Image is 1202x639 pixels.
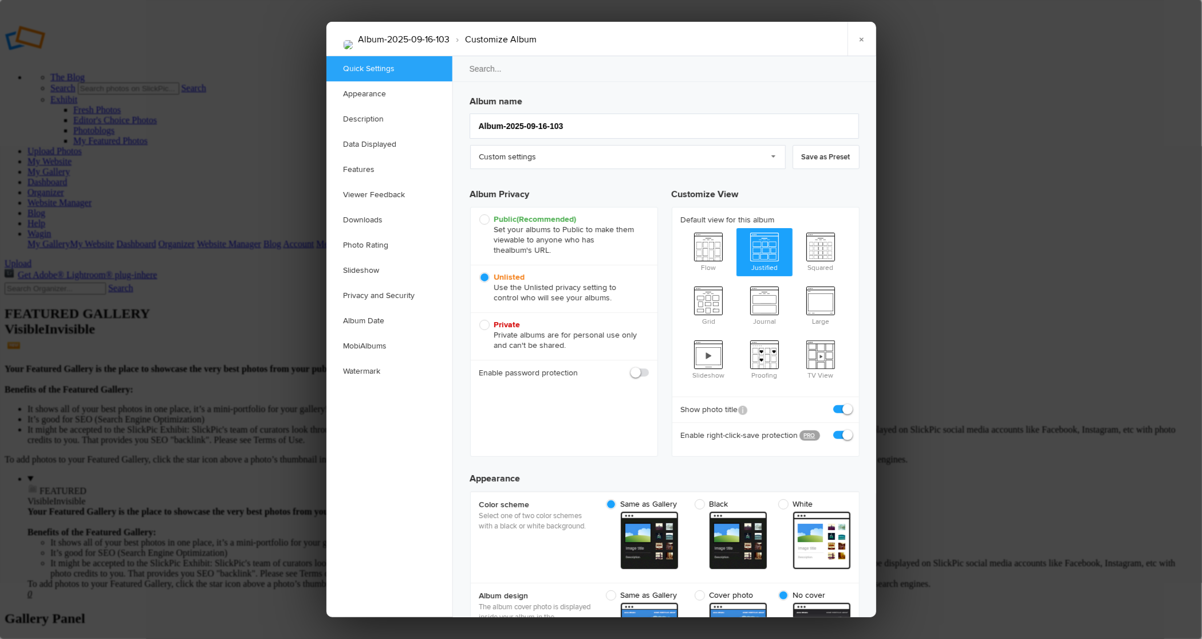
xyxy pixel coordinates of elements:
span: Proofing [736,336,793,382]
b: Private [494,320,521,330]
span: Journal [736,282,793,328]
a: Watermark [326,359,452,384]
a: Features [326,157,452,182]
a: Appearance [326,81,452,107]
span: Use the Unlisted privacy setting to control who will see your albums. [479,272,643,303]
i: (Recommended) [517,214,577,224]
a: Quick Settings [326,56,452,81]
a: Slideshow [326,258,452,283]
li: Album-2025-09-16-103 [358,30,450,49]
b: Unlisted [494,272,525,282]
a: Description [326,107,452,132]
span: Set your albums to Public to make them viewable to anyone who has the [479,214,643,256]
a: Save as Preset [793,145,860,169]
h3: Album Privacy [470,178,658,207]
a: Photo Rating [326,233,452,258]
a: × [848,22,876,56]
b: Album design [479,590,594,602]
img: 80_3_Nov_23_Mono_Outback_Town_Street..jpg [344,40,353,49]
a: Privacy and Security [326,283,452,308]
span: Grid [681,282,737,328]
input: Search... [452,56,878,82]
span: White [778,499,845,509]
a: Data Displayed [326,132,452,157]
a: MobiAlbums [326,334,452,359]
a: PRO [799,430,820,441]
span: Slideshow [681,336,737,382]
b: Color scheme [479,499,594,511]
li: Customize Album [450,30,537,49]
b: Enable right-click-save protection [681,430,791,441]
b: Default view for this album [681,214,850,226]
b: Enable password protection [479,367,578,379]
span: Squared [793,228,849,274]
p: Select one of two color schemes with a black or white background. [479,511,594,531]
h3: Customize View [672,178,860,207]
b: Show photo title [681,404,747,415]
span: Justified [736,228,793,274]
span: Flow [681,228,737,274]
span: Same as Gallery [606,590,677,601]
span: album's URL. [506,245,551,255]
span: Cover photo [695,590,761,601]
span: TV View [793,336,849,382]
span: No cover [778,590,845,601]
b: Public [494,214,577,224]
a: Viewer Feedback [326,182,452,207]
p: The album cover photo is displayed inside your album in the Gallery. [479,602,594,633]
h3: Appearance [470,462,860,485]
span: Private albums are for personal use only and can't be shared. [479,320,643,351]
a: Album Date [326,308,452,334]
a: Downloads [326,207,452,233]
a: Custom settings [470,145,786,169]
h3: Album name [470,90,860,108]
span: Large [793,282,849,328]
span: Black [695,499,761,509]
span: Same as Gallery [606,499,677,509]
